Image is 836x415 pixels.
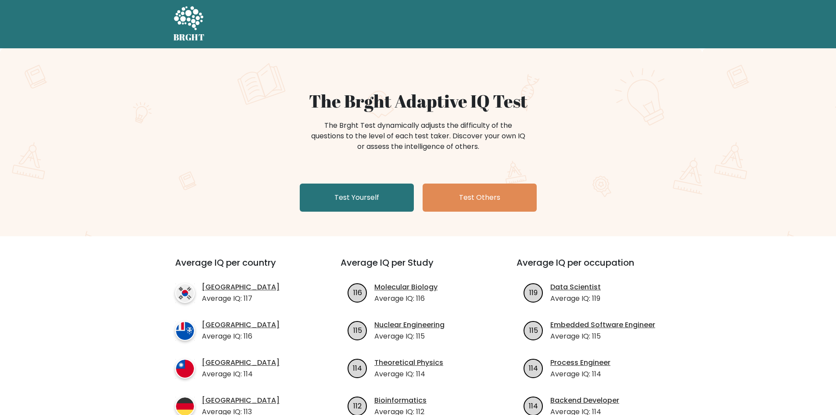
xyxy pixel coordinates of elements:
div: The Brght Test dynamically adjusts the difficulty of the questions to the level of each test take... [309,120,528,152]
a: Process Engineer [550,357,610,368]
p: Average IQ: 114 [202,369,280,379]
img: country [175,283,195,303]
a: [GEOGRAPHIC_DATA] [202,320,280,330]
text: 114 [353,363,362,373]
text: 116 [353,287,362,297]
a: BRGHT [173,4,205,45]
p: Average IQ: 114 [374,369,443,379]
p: Average IQ: 115 [374,331,445,342]
h3: Average IQ per Study [341,257,495,278]
p: Average IQ: 116 [374,293,438,304]
a: Bioinformatics [374,395,427,406]
h3: Average IQ per occupation [517,257,671,278]
h5: BRGHT [173,32,205,43]
a: Embedded Software Engineer [550,320,655,330]
p: Average IQ: 115 [550,331,655,342]
a: [GEOGRAPHIC_DATA] [202,282,280,292]
img: country [175,321,195,341]
text: 112 [353,401,362,411]
a: Test Yourself [300,184,414,212]
p: Average IQ: 114 [550,369,610,379]
a: Molecular Biology [374,282,438,292]
text: 114 [529,401,538,411]
a: Data Scientist [550,282,601,292]
a: Test Others [423,184,537,212]
a: Theoretical Physics [374,357,443,368]
a: [GEOGRAPHIC_DATA] [202,357,280,368]
h3: Average IQ per country [175,257,309,278]
p: Average IQ: 119 [550,293,601,304]
text: 114 [529,363,538,373]
img: country [175,359,195,379]
a: [GEOGRAPHIC_DATA] [202,395,280,406]
text: 119 [529,287,538,297]
p: Average IQ: 117 [202,293,280,304]
p: Average IQ: 116 [202,331,280,342]
a: Backend Developer [550,395,619,406]
text: 115 [353,325,362,335]
h1: The Brght Adaptive IQ Test [204,90,632,112]
text: 115 [529,325,538,335]
a: Nuclear Engineering [374,320,445,330]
